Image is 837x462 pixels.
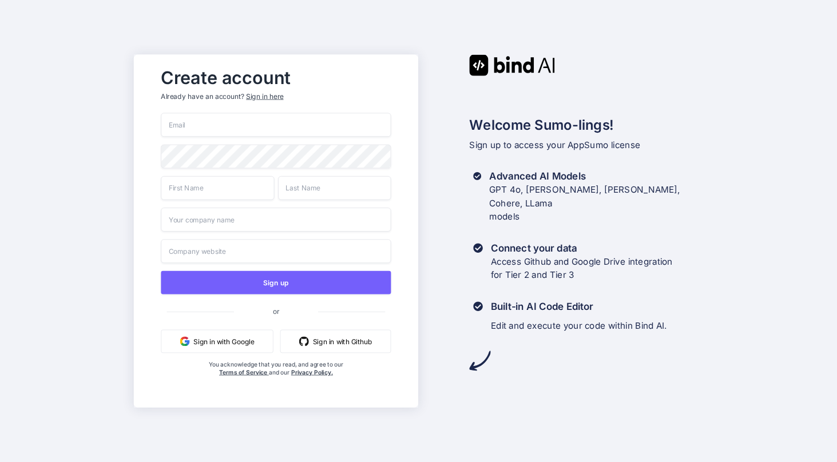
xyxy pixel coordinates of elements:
[299,336,309,346] img: github
[491,300,667,313] h3: Built-in AI Code Editor
[291,369,333,376] a: Privacy Policy.
[280,330,391,353] button: Sign in with Github
[246,91,283,101] div: Sign in here
[161,91,391,101] p: Already have an account?
[161,176,275,200] input: First Name
[234,299,318,323] span: or
[180,336,190,346] img: google
[470,350,491,371] img: arrow
[278,176,391,200] input: Last Name
[161,70,391,86] h2: Create account
[470,115,703,136] h2: Welcome Sumo-lings!
[489,183,703,224] p: GPT 4o, [PERSON_NAME], [PERSON_NAME], Cohere, LLama models
[161,330,273,353] button: Sign in with Google
[491,241,673,255] h3: Connect your data
[161,208,391,232] input: Your company name
[470,138,703,152] p: Sign up to access your AppSumo license
[491,319,667,333] p: Edit and execute your code within Bind AI.
[161,113,391,137] input: Email
[200,361,353,400] div: You acknowledge that you read, and agree to our and our
[489,169,703,183] h3: Advanced AI Models
[161,239,391,263] input: Company website
[219,369,269,376] a: Terms of Service
[470,54,556,75] img: Bind AI logo
[491,255,673,282] p: Access Github and Google Drive integration for Tier 2 and Tier 3
[161,271,391,294] button: Sign up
